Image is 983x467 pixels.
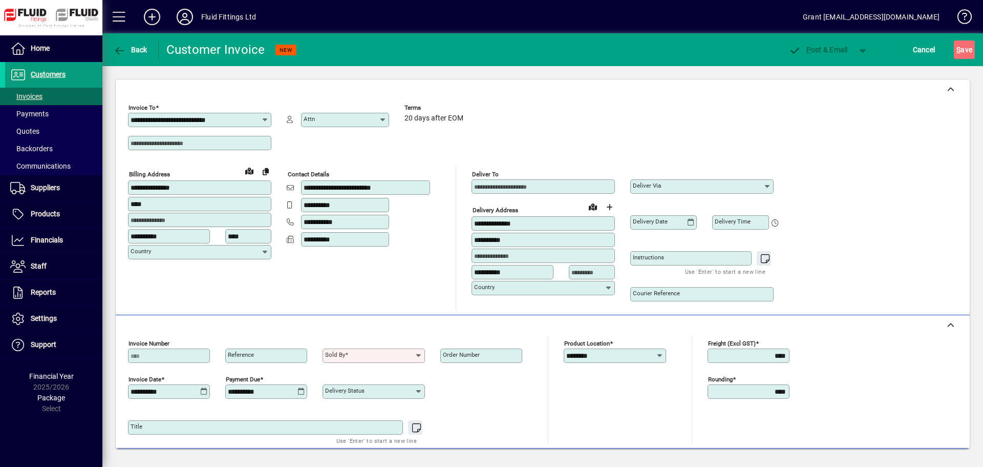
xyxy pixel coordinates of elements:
button: Back [111,40,150,59]
mat-hint: Use 'Enter' to start a new line [685,266,765,277]
span: Products [31,210,60,218]
mat-label: Country [131,248,151,255]
mat-label: Delivery time [715,218,751,225]
div: Grant [EMAIL_ADDRESS][DOMAIN_NAME] [803,9,939,25]
button: Post & Email [783,40,853,59]
span: Communications [10,162,71,170]
a: Knowledge Base [950,2,970,35]
a: Products [5,201,102,227]
mat-label: Freight (excl GST) [708,340,756,347]
span: Financial Year [29,372,74,380]
button: Profile [168,8,201,26]
mat-label: Reference [228,351,254,358]
mat-label: Attn [304,115,315,123]
span: Support [31,340,56,349]
mat-label: Deliver via [633,182,661,189]
span: ave [956,42,972,58]
span: Quotes [10,127,39,135]
a: View on map [241,163,258,179]
div: Fluid Fittings Ltd [201,9,256,25]
span: Staff [31,262,47,270]
button: Cancel [910,40,938,59]
mat-label: Invoice number [129,340,169,347]
mat-hint: Use 'Enter' to start a new line [336,435,417,446]
span: Payments [10,110,49,118]
mat-label: Deliver To [472,171,499,178]
span: Invoices [10,92,42,100]
a: Financials [5,228,102,253]
span: Financials [31,236,63,244]
button: Save [954,40,975,59]
mat-label: Payment due [226,376,260,383]
span: Suppliers [31,184,60,192]
span: Reports [31,288,56,296]
app-page-header-button: Back [102,40,159,59]
mat-label: Delivery date [633,218,668,225]
span: Terms [404,105,466,111]
span: Backorders [10,145,53,153]
mat-label: Delivery status [325,387,365,394]
span: Settings [31,314,57,322]
mat-label: Country [474,283,495,291]
mat-label: Courier Reference [633,290,680,297]
span: Customers [31,70,66,78]
span: S [956,46,960,54]
a: Reports [5,280,102,306]
a: Support [5,332,102,358]
a: Communications [5,157,102,175]
a: View on map [585,198,601,215]
button: Copy to Delivery address [258,163,274,179]
span: Cancel [913,42,935,58]
mat-label: Title [131,423,142,430]
span: NEW [280,47,292,53]
a: Suppliers [5,175,102,201]
span: P [806,46,811,54]
a: Backorders [5,140,102,157]
mat-label: Invoice To [129,104,156,111]
mat-label: Sold by [325,351,345,358]
mat-label: Instructions [633,254,664,261]
button: Add [136,8,168,26]
mat-label: Product location [564,340,610,347]
a: Payments [5,105,102,123]
div: Customer Invoice [166,42,265,58]
span: Home [31,44,50,52]
a: Home [5,36,102,62]
span: Package [37,394,65,402]
mat-label: Rounding [708,376,733,383]
a: Staff [5,254,102,279]
a: Quotes [5,123,102,140]
a: Settings [5,306,102,332]
mat-label: Invoice date [129,376,161,383]
button: Choose address [601,199,617,215]
span: ost & Email [788,46,848,54]
span: 20 days after EOM [404,114,463,123]
mat-label: Order number [443,351,480,358]
a: Invoices [5,88,102,105]
span: Back [113,46,147,54]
